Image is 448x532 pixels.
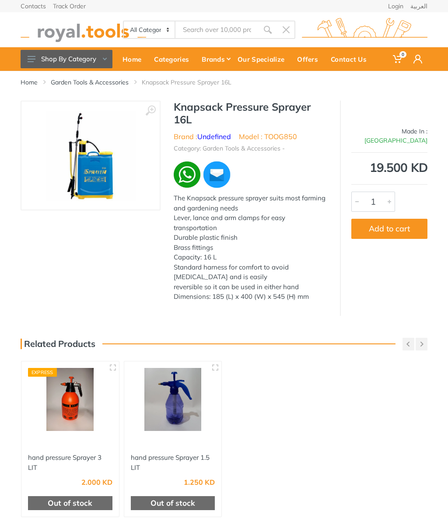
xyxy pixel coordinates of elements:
a: Garden Tools & Accessories [51,78,129,87]
li: Brand : [174,131,231,142]
img: 1.webp [28,437,46,453]
a: Offers [293,47,327,71]
a: Login [388,3,403,9]
div: Out of stock [131,496,215,510]
img: Undefined [401,105,427,127]
img: royal.tools Logo [21,18,146,42]
img: Royal Tools - Knapsack Pressure Sprayer 16L [45,110,136,201]
div: 1.250 KD [184,479,215,486]
img: wa.webp [174,161,200,188]
a: Contacts [21,3,46,9]
div: Offers [293,50,327,68]
div: The Knapsack pressure sprayer suits most farming and gardening needs Lever, lance and arm clamps ... [174,193,327,302]
span: [GEOGRAPHIC_DATA] [364,136,427,144]
div: Out of stock [28,496,112,510]
img: royal.tools Logo [302,18,427,42]
li: Model : TOOG850 [239,131,297,142]
div: Home [119,50,150,68]
div: Our Specialize [234,50,293,68]
img: ma.webp [202,160,231,189]
a: Undefined [197,132,231,141]
div: Express [28,368,57,377]
select: Category [124,21,175,38]
input: Site search [175,21,259,39]
div: Categories [150,50,198,68]
div: 19.500 KD [351,161,427,174]
div: Brands [198,50,234,68]
a: Home [119,47,150,71]
li: Category: Garden Tools & Accessories - [174,144,285,153]
button: Add to cart [351,219,427,239]
span: 0 [399,51,406,58]
h3: Related Products [21,339,95,349]
li: Knapsack Pressure Sprayer 16L [142,78,245,87]
a: العربية [410,3,427,9]
a: Track Order [53,3,86,9]
h1: Knapsack Pressure Sprayer 16L [174,101,327,126]
a: Categories [150,47,198,71]
a: Our Specialize [234,47,293,71]
div: Contact Us [327,50,375,68]
a: hand pressure Sprayer 3 LIT [28,453,101,472]
img: 1.webp [131,437,149,453]
a: Home [21,78,38,87]
nav: breadcrumb [21,78,427,87]
img: Royal Tools - hand pressure Sprayer 1.5 LIT [131,368,215,431]
button: Shop By Category [21,50,112,68]
div: Made In : [351,127,427,145]
a: Contact Us [327,47,375,71]
img: Royal Tools - hand pressure Sprayer 3 LIT [28,368,112,431]
a: hand pressure Sprayer 1.5 LIT [131,453,210,472]
a: 0 [388,47,408,71]
div: 2.000 KD [81,479,112,486]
